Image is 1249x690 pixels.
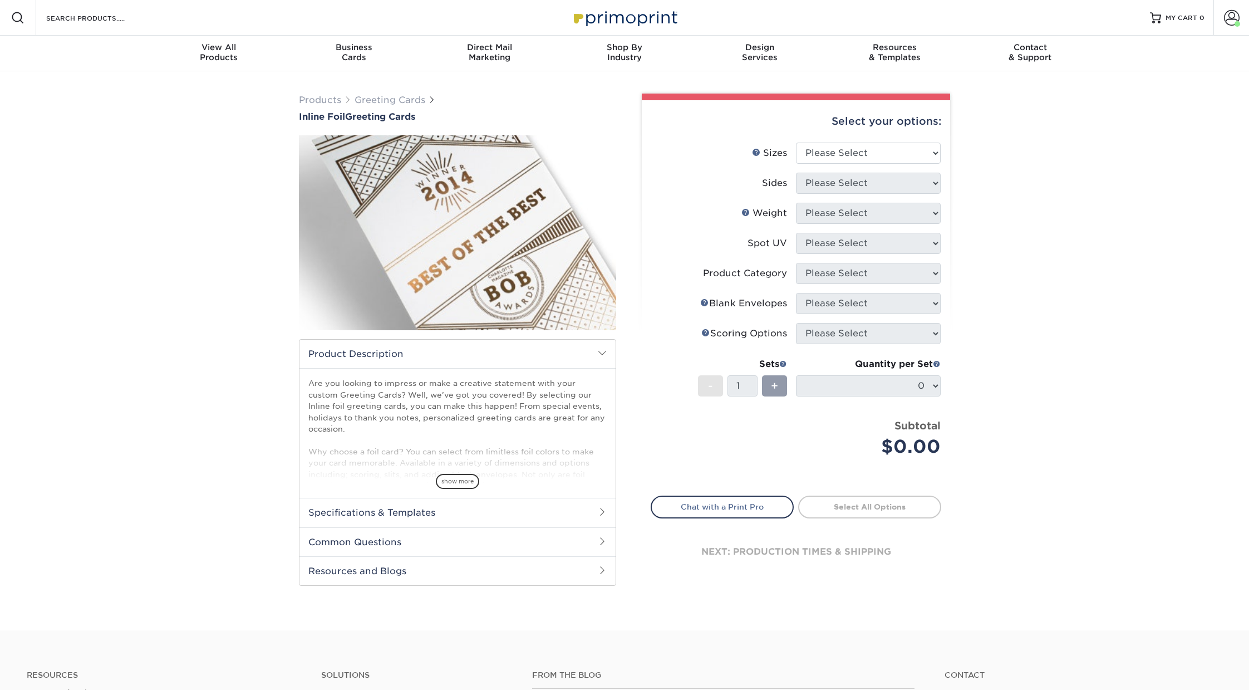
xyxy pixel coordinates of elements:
a: Contact& Support [962,36,1098,71]
div: $0.00 [804,433,941,460]
span: Business [287,42,422,52]
a: Select All Options [798,496,941,518]
a: Inline FoilGreeting Cards [299,111,616,122]
h4: Resources [27,671,304,680]
h2: Product Description [299,340,616,368]
a: View AllProducts [151,36,287,71]
span: + [771,378,778,394]
div: Weight [741,207,787,220]
a: Products [299,95,341,105]
h4: From the Blog [532,671,914,680]
h2: Specifications & Templates [299,498,616,527]
span: Contact [962,42,1098,52]
div: Services [692,42,827,62]
span: 0 [1199,14,1204,22]
a: Shop ByIndustry [557,36,692,71]
div: & Templates [827,42,962,62]
div: Product Category [703,267,787,280]
strong: Subtotal [894,419,941,432]
span: show more [436,474,479,489]
img: Primoprint [569,6,680,30]
h4: Solutions [321,671,515,680]
div: Quantity per Set [796,358,941,371]
a: Resources& Templates [827,36,962,71]
h1: Greeting Cards [299,111,616,122]
div: Products [151,42,287,62]
div: & Support [962,42,1098,62]
span: Design [692,42,827,52]
div: Sets [698,358,787,371]
a: Chat with a Print Pro [651,496,794,518]
img: Inline Foil 01 [299,123,616,342]
div: Select your options: [651,100,941,143]
span: View All [151,42,287,52]
h2: Common Questions [299,527,616,556]
a: Contact [945,671,1222,680]
span: Inline Foil [299,111,345,122]
a: DesignServices [692,36,827,71]
span: Direct Mail [422,42,557,52]
h2: Resources and Blogs [299,556,616,585]
span: - [708,378,713,394]
div: Cards [287,42,422,62]
p: Are you looking to impress or make a creative statement with your custom Greeting Cards? Well, we... [308,378,607,548]
a: Direct MailMarketing [422,36,557,71]
div: Sizes [752,146,787,160]
input: SEARCH PRODUCTS..... [45,11,154,25]
a: Greeting Cards [355,95,425,105]
a: BusinessCards [287,36,422,71]
div: next: production times & shipping [651,518,941,585]
div: Marketing [422,42,557,62]
div: Sides [762,177,787,190]
span: Resources [827,42,962,52]
div: Industry [557,42,692,62]
div: Spot UV [748,237,787,250]
div: Blank Envelopes [700,297,787,310]
span: MY CART [1166,13,1197,23]
span: Shop By [557,42,692,52]
div: Scoring Options [701,327,787,340]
